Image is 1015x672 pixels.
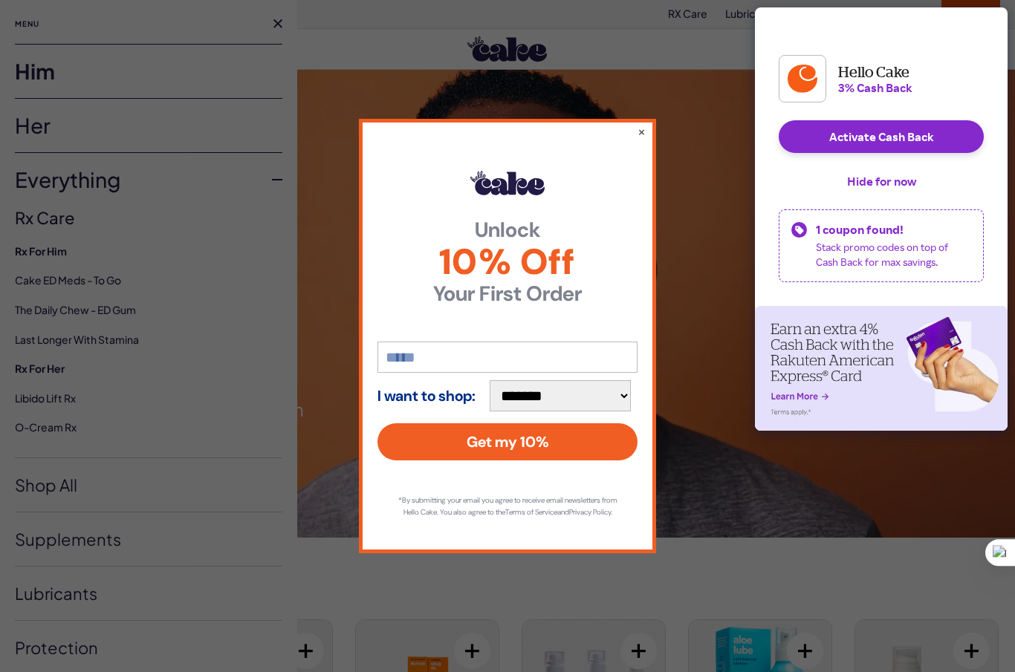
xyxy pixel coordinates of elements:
[377,284,638,304] strong: Your First Order
[377,388,476,404] strong: I want to shop:
[638,124,646,139] button: ×
[392,495,623,518] p: *By submitting your email you agree to receive email newsletters from Hello Cake. You also agree ...
[377,423,638,460] button: Get my 10%
[377,244,638,280] span: 10% Off
[470,171,545,195] img: Hello Cake
[377,220,638,241] strong: Unlock
[569,507,611,517] a: Privacy Policy
[505,507,557,517] a: Terms of Service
